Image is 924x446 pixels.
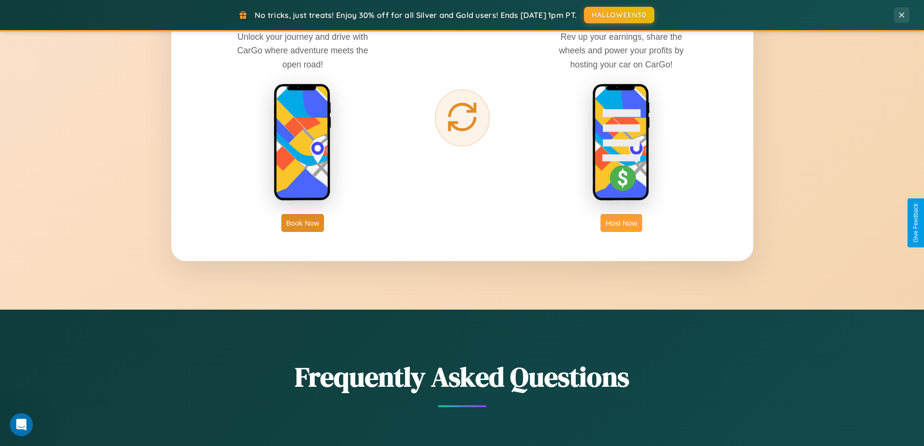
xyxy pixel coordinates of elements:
[592,83,650,202] img: host phone
[10,413,33,436] iframe: Intercom live chat
[274,83,332,202] img: rent phone
[600,214,642,232] button: Host Now
[912,203,919,243] div: Give Feedback
[549,30,694,71] p: Rev up your earnings, share the wheels and power your profits by hosting your car on CarGo!
[255,10,577,20] span: No tricks, just treats! Enjoy 30% off for all Silver and Gold users! Ends [DATE] 1pm PT.
[584,7,654,23] button: HALLOWEEN30
[281,214,324,232] button: Book Now
[171,358,753,396] h2: Frequently Asked Questions
[230,30,375,71] p: Unlock your journey and drive with CarGo where adventure meets the open road!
